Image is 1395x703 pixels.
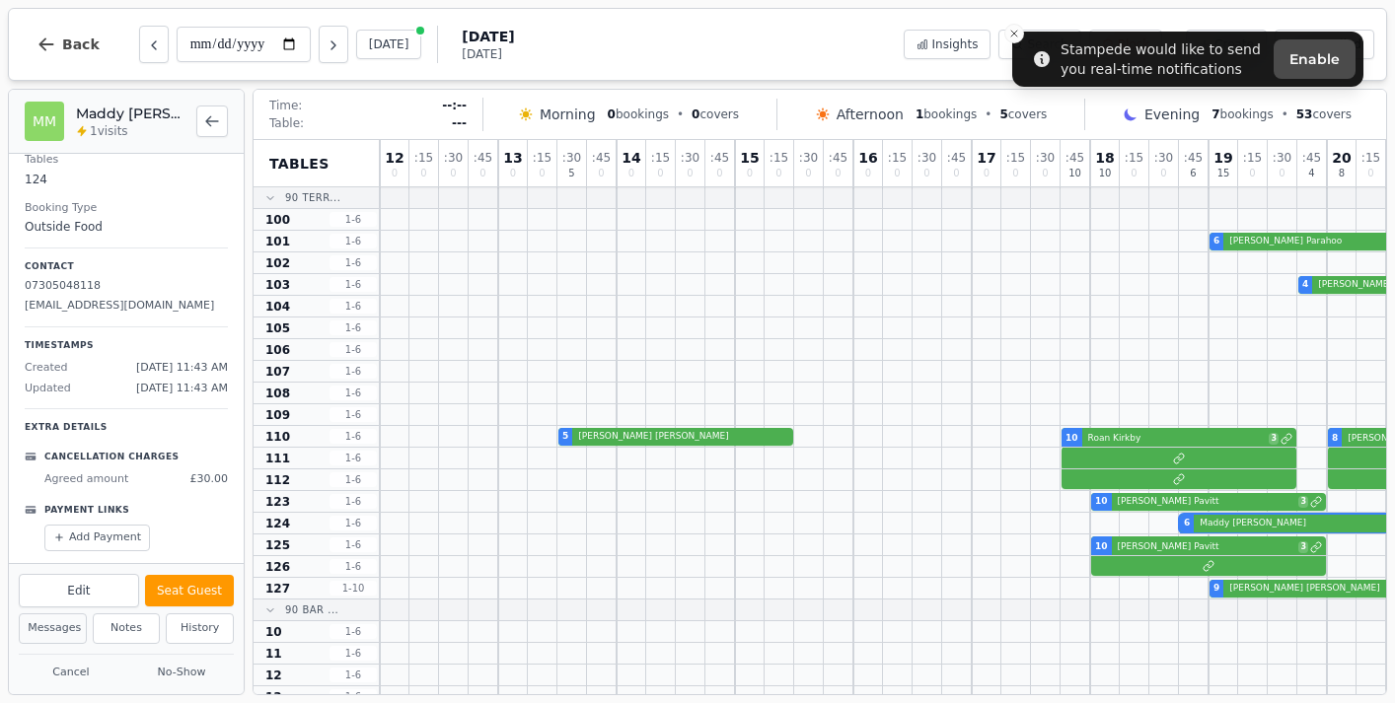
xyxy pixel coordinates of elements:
span: 1 - 6 [330,624,377,639]
span: 124 [265,516,290,531]
span: : 30 [1154,152,1173,164]
span: 7 [1211,107,1219,121]
span: 14 [622,151,640,165]
span: Agreed amount [44,471,128,488]
span: 1 - 6 [330,364,377,379]
span: 108 [265,386,290,401]
span: 20 [1332,151,1351,165]
span: 1 - 6 [330,234,377,248]
span: 1 visits [90,123,128,139]
span: 102 [265,255,290,271]
span: : 30 [1273,152,1291,164]
span: 127 [265,581,290,597]
span: 0 [805,169,811,178]
span: : 15 [414,152,433,164]
p: Cancellation Charges [44,451,179,464]
span: 100 [265,212,290,228]
span: 0 [539,169,545,178]
button: Messages [19,613,87,644]
span: 105 [265,320,290,336]
span: 12 [385,151,404,165]
span: 0 [953,169,959,178]
span: covers [692,106,739,122]
span: [DATE] 11:43 AM [136,360,228,377]
span: 109 [265,407,290,423]
span: 16 [858,151,877,165]
span: 1 - 6 [330,212,377,227]
span: : 30 [1036,152,1055,164]
span: bookings [1211,106,1273,122]
span: 0 [687,169,693,178]
span: : 45 [947,152,966,164]
span: 0 [657,169,663,178]
span: bookings [916,106,977,122]
span: 8 [1332,432,1338,446]
span: 0 [1279,169,1285,178]
button: Next day [319,26,348,63]
span: 53 [1296,107,1313,121]
span: : 30 [799,152,818,164]
span: 90 Bar ... [285,602,338,617]
span: • [677,106,684,122]
span: 123 [265,494,290,510]
span: : 30 [918,152,936,164]
span: 1 - 6 [330,646,377,661]
span: £ 30.00 [190,471,229,488]
span: 10 [1095,540,1108,554]
span: bookings [608,106,669,122]
span: [DATE] [462,27,514,46]
span: : 45 [1302,152,1321,164]
span: 1 - 6 [330,386,377,400]
span: [PERSON_NAME] Pavitt [1114,540,1297,554]
span: 1 - 6 [330,537,377,552]
button: Previous day [139,26,169,63]
span: 1 - 6 [330,668,377,682]
span: 3 [1298,496,1308,508]
span: : 30 [444,152,463,164]
button: Seat Guest [145,575,234,606]
span: : 45 [710,152,729,164]
span: 0 [1160,169,1166,178]
span: 15 [1217,169,1230,178]
span: Updated [25,381,71,397]
span: • [1282,106,1288,122]
button: Edit [19,574,139,607]
span: : 45 [1184,152,1203,164]
span: [PERSON_NAME] [PERSON_NAME] [574,430,789,444]
p: Extra Details [25,421,228,435]
dt: Tables [25,152,228,169]
span: 107 [265,364,290,380]
span: 5 [562,430,568,444]
button: History [166,613,234,644]
span: 3 [1298,541,1308,553]
dt: Booking Type [25,200,228,217]
span: 0 [510,169,516,178]
span: 111 [265,451,290,466]
span: 1 - 6 [330,494,377,509]
span: 6 [1213,235,1219,248]
span: 1 - 6 [330,277,377,292]
span: 6 [1184,517,1190,530]
span: Morning [540,105,596,124]
span: 0 [392,169,398,178]
span: 0 [716,169,722,178]
span: 1 - 6 [330,516,377,530]
span: 104 [265,299,290,315]
button: Search [998,30,1080,59]
span: 0 [984,169,990,178]
span: --- [452,115,467,131]
span: : 15 [1361,152,1380,164]
span: 19 [1213,151,1232,165]
span: 1 - 10 [330,581,377,596]
span: 110 [265,429,290,445]
span: 103 [265,277,290,293]
span: 1 - 6 [330,559,377,574]
button: Insights [904,30,991,59]
span: 5 [999,107,1007,121]
span: : 30 [681,152,699,164]
span: covers [999,106,1047,122]
span: 0 [420,169,426,178]
span: 0 [450,169,456,178]
span: 1 - 6 [330,472,377,487]
dd: 124 [25,171,228,188]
